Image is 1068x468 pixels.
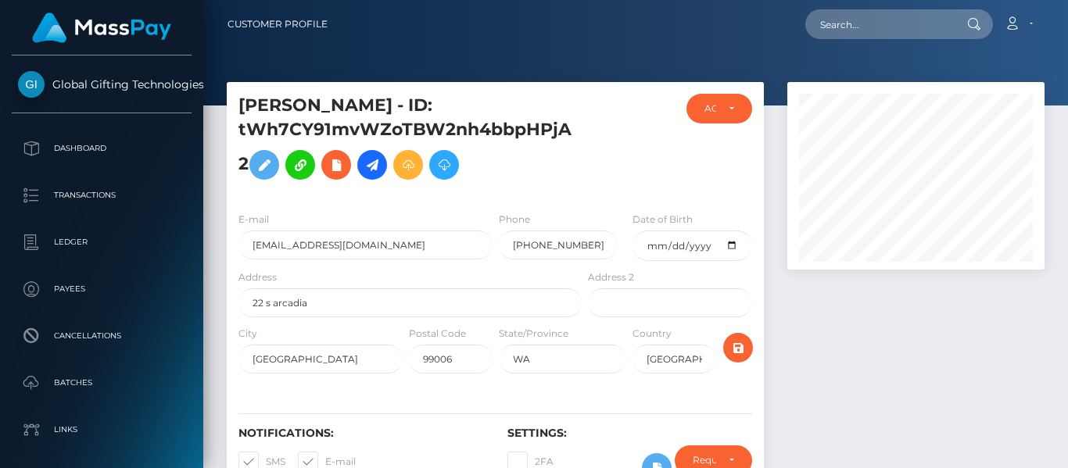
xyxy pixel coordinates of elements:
a: Links [12,410,192,449]
label: State/Province [499,327,568,341]
p: Transactions [18,184,185,207]
h5: [PERSON_NAME] - ID: tWh7CY91mvWZoTBW2nh4bbpHPjA2 [238,94,573,188]
img: Global Gifting Technologies Inc [18,71,45,98]
p: Dashboard [18,137,185,160]
a: Dashboard [12,129,192,168]
p: Payees [18,277,185,301]
a: Ledger [12,223,192,262]
div: Require ID/Selfie Verification [693,454,716,466]
label: Phone [499,213,530,227]
h6: Settings: [507,427,753,440]
label: City [238,327,257,341]
p: Cancellations [18,324,185,348]
h6: Notifications: [238,427,484,440]
label: Address [238,270,277,284]
p: Batches [18,371,185,395]
p: Ledger [18,230,185,254]
input: Search... [805,9,952,39]
a: Customer Profile [228,8,328,41]
a: Transactions [12,176,192,215]
p: Links [18,418,185,441]
label: E-mail [238,213,269,227]
label: Postal Code [409,327,466,341]
button: ACTIVE [686,94,753,123]
label: Date of Birth [633,213,693,227]
label: Country [633,327,672,341]
span: Global Gifting Technologies Inc [12,77,192,91]
a: Cancellations [12,316,192,355]
img: MassPay Logo [32,13,171,43]
a: Initiate Payout [357,150,387,180]
label: Address 2 [588,270,634,284]
a: Payees [12,270,192,309]
div: ACTIVE [704,102,717,115]
a: Batches [12,363,192,402]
